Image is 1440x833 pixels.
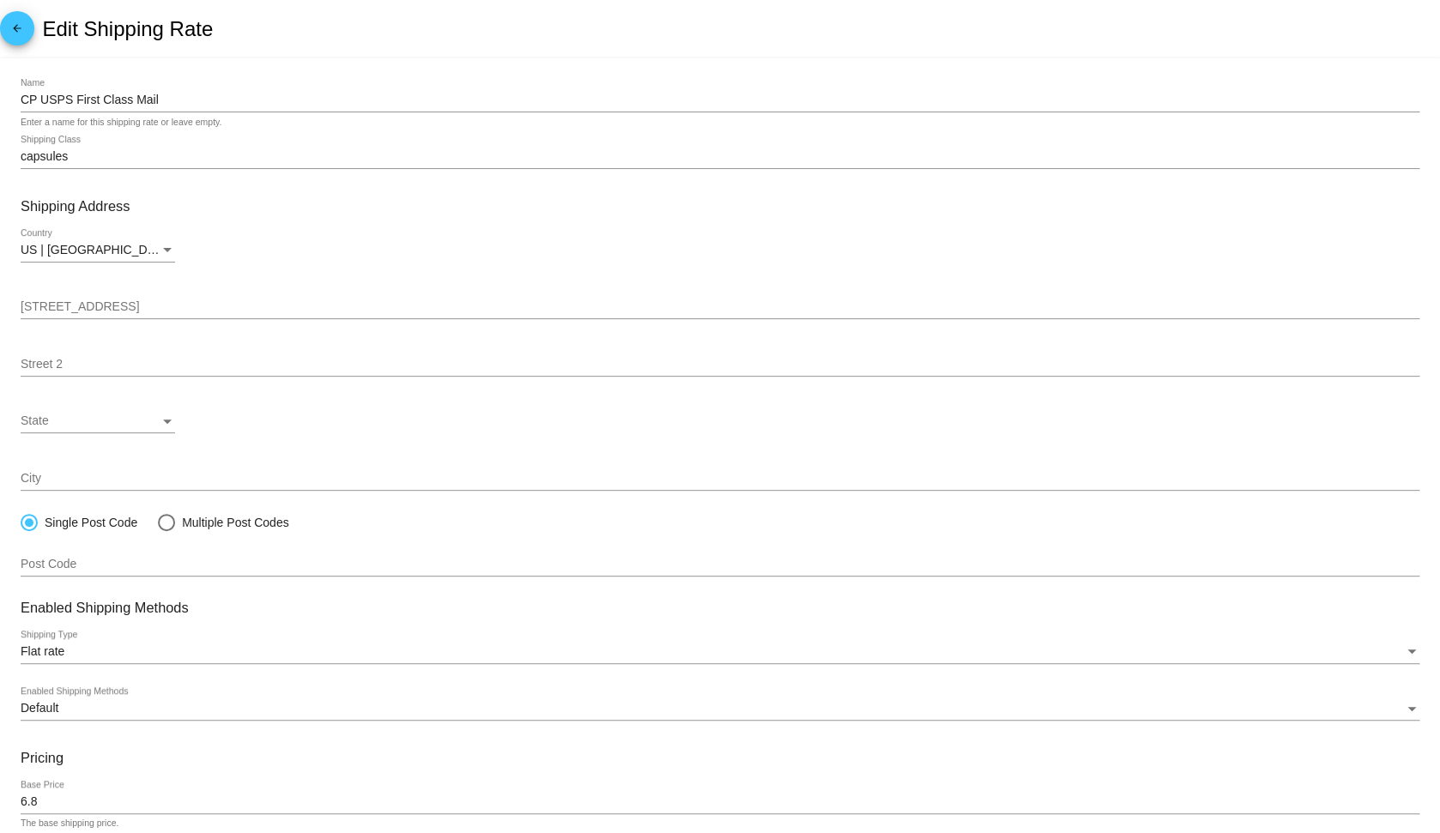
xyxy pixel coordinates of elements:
h3: Pricing [21,750,1419,766]
input: City [21,472,1419,486]
div: The base shipping price. [21,818,118,829]
input: Street 1 [21,300,1419,314]
div: Single Post Code [38,516,137,529]
h2: Edit Shipping Rate [42,17,213,41]
input: Base Price [21,795,1419,809]
h3: Shipping Address [21,198,1419,214]
span: State [21,413,49,427]
mat-icon: arrow_back [7,22,27,43]
input: Street 2 [21,358,1419,371]
mat-select: State [21,414,175,428]
div: Enter a name for this shipping rate or leave empty. [21,118,221,128]
span: Flat rate [21,644,64,658]
input: Post Code [21,558,1419,571]
span: Default [21,701,58,715]
h3: Enabled Shipping Methods [21,600,1419,616]
mat-select: Shipping Type [21,645,1419,659]
div: Multiple Post Codes [175,516,289,529]
span: US | [GEOGRAPHIC_DATA] [21,243,172,257]
mat-select: Enabled Shipping Methods [21,702,1419,715]
input: Shipping Class [21,150,1419,164]
input: Name [21,94,1419,107]
mat-select: Country [21,244,175,257]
